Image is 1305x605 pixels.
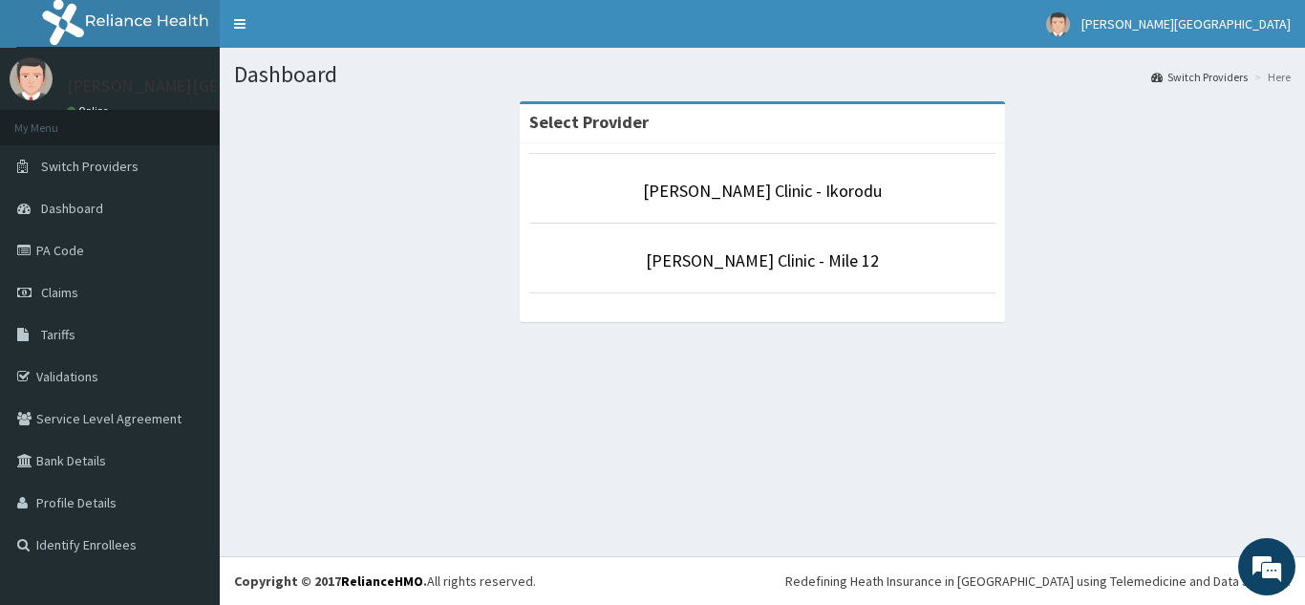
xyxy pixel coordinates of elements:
span: Claims [41,284,78,301]
span: [PERSON_NAME][GEOGRAPHIC_DATA] [1081,15,1291,32]
span: Dashboard [41,200,103,217]
span: Tariffs [41,326,75,343]
a: [PERSON_NAME] Clinic - Ikorodu [643,180,882,202]
footer: All rights reserved. [220,556,1305,605]
p: [PERSON_NAME][GEOGRAPHIC_DATA] [67,77,350,95]
h1: Dashboard [234,62,1291,87]
img: User Image [1046,12,1070,36]
a: Switch Providers [1151,69,1248,85]
strong: Select Provider [529,111,649,133]
img: User Image [10,57,53,100]
strong: Copyright © 2017 . [234,573,427,590]
a: RelianceHMO [341,573,423,590]
div: Redefining Heath Insurance in [GEOGRAPHIC_DATA] using Telemedicine and Data Science! [785,572,1291,591]
li: Here [1250,69,1291,85]
a: [PERSON_NAME] Clinic - Mile 12 [646,249,879,271]
span: Switch Providers [41,158,139,175]
a: Online [67,104,113,118]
